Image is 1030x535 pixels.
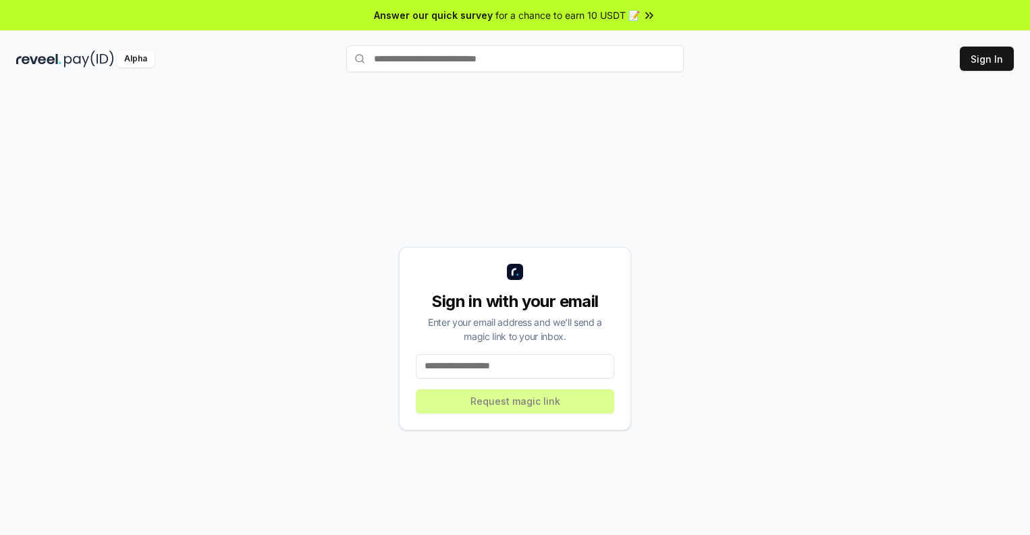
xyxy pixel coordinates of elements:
[960,47,1014,71] button: Sign In
[507,264,523,280] img: logo_small
[495,8,640,22] span: for a chance to earn 10 USDT 📝
[416,291,614,312] div: Sign in with your email
[374,8,493,22] span: Answer our quick survey
[117,51,155,67] div: Alpha
[64,51,114,67] img: pay_id
[16,51,61,67] img: reveel_dark
[416,315,614,343] div: Enter your email address and we’ll send a magic link to your inbox.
